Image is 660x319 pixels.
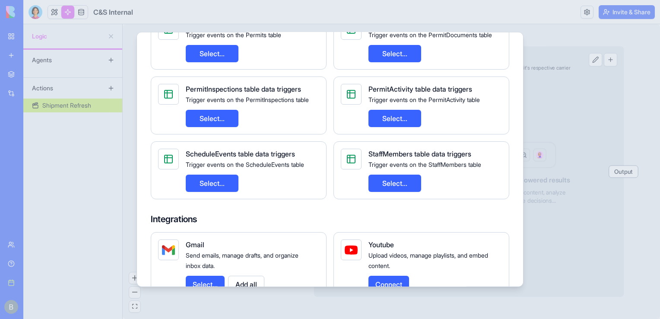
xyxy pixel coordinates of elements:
span: Trigger events on the Permits table [186,31,281,38]
button: Select... [186,276,225,293]
button: Connect [368,276,409,293]
span: Trigger events on the PermitActivity table [368,96,480,103]
span: Trigger events on the PermitDocuments table [368,31,492,38]
span: Trigger events on the StaffMembers table [368,161,481,168]
span: StaffMembers table data triggers [368,150,471,158]
button: Select... [186,110,238,127]
span: ScheduleEvents table data triggers [186,150,295,158]
span: Trigger events on the PermitInspections table [186,96,309,103]
button: Select... [186,175,238,192]
h4: Integrations [151,213,509,225]
button: Select... [186,45,238,62]
button: Select... [368,45,421,62]
span: PermitInspections table data triggers [186,85,301,93]
span: Youtube [368,240,394,249]
span: Send emails, manage drafts, and organize inbox data. [186,252,298,269]
span: Gmail [186,240,204,249]
span: Upload videos, manage playlists, and embed content. [368,252,488,269]
button: Select... [368,110,421,127]
span: PermitActivity table data triggers [368,85,472,93]
span: Trigger events on the ScheduleEvents table [186,161,304,168]
button: Add all [228,276,264,293]
button: Select... [368,175,421,192]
